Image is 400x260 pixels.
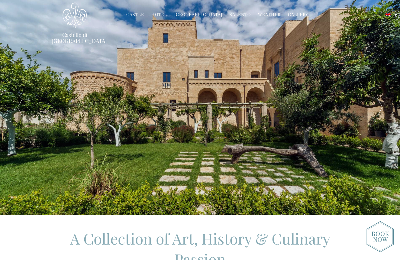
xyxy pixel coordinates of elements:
[52,32,97,44] a: Castello di [GEOGRAPHIC_DATA]
[288,11,308,18] a: Gallery
[366,221,394,252] img: new-booknow.png
[63,2,87,28] img: Castello di Ugento
[174,11,222,18] a: [GEOGRAPHIC_DATA]
[258,11,281,18] a: Weather
[126,11,144,18] a: Castle
[151,11,167,18] a: Hotel
[385,13,391,16] img: English
[230,11,251,18] a: Salento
